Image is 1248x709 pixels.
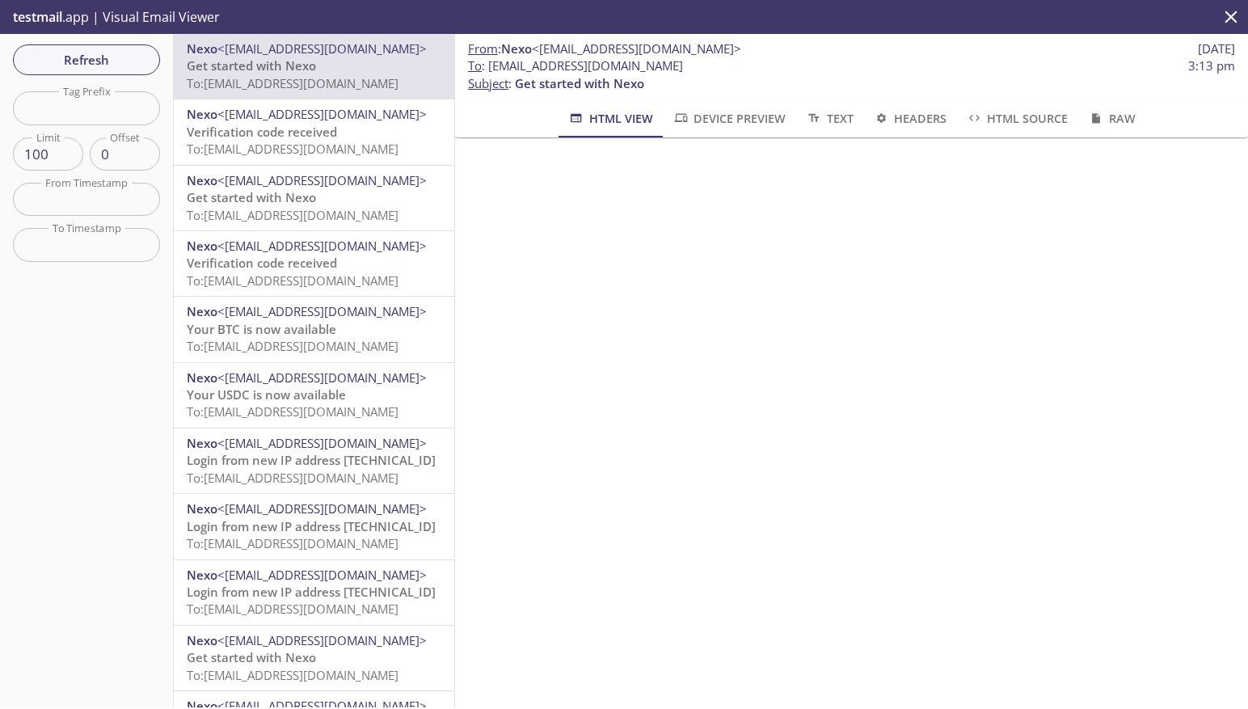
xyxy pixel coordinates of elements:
span: To: [EMAIL_ADDRESS][DOMAIN_NAME] [187,667,398,683]
span: To: [EMAIL_ADDRESS][DOMAIN_NAME] [187,272,398,289]
p: : [468,57,1235,92]
span: Headers [873,108,947,129]
span: Nexo [187,106,217,122]
span: <[EMAIL_ADDRESS][DOMAIN_NAME]> [217,632,427,648]
span: Nexo [187,172,217,188]
span: Subject [468,75,508,91]
span: <[EMAIL_ADDRESS][DOMAIN_NAME]> [217,369,427,386]
span: Nexo [187,238,217,254]
span: Refresh [26,49,147,70]
div: Nexo<[EMAIL_ADDRESS][DOMAIN_NAME]>Your USDC is now availableTo:[EMAIL_ADDRESS][DOMAIN_NAME] [174,363,454,428]
div: Nexo<[EMAIL_ADDRESS][DOMAIN_NAME]>Get started with NexoTo:[EMAIL_ADDRESS][DOMAIN_NAME] [174,34,454,99]
span: Nexo [501,40,532,57]
div: Nexo<[EMAIL_ADDRESS][DOMAIN_NAME]>Get started with NexoTo:[EMAIL_ADDRESS][DOMAIN_NAME] [174,626,454,690]
span: <[EMAIL_ADDRESS][DOMAIN_NAME]> [532,40,741,57]
span: To: [EMAIL_ADDRESS][DOMAIN_NAME] [187,338,398,354]
div: Nexo<[EMAIL_ADDRESS][DOMAIN_NAME]>Login from new IP address [TECHNICAL_ID]To:[EMAIL_ADDRESS][DOMA... [174,494,454,559]
span: Login from new IP address [TECHNICAL_ID] [187,584,436,600]
span: : [468,40,741,57]
span: Get started with Nexo [187,649,316,665]
span: To: [EMAIL_ADDRESS][DOMAIN_NAME] [187,207,398,223]
span: To: [EMAIL_ADDRESS][DOMAIN_NAME] [187,535,398,551]
span: To [468,57,482,74]
span: To: [EMAIL_ADDRESS][DOMAIN_NAME] [187,141,398,157]
span: Nexo [187,632,217,648]
span: Nexo [187,500,217,517]
span: <[EMAIL_ADDRESS][DOMAIN_NAME]> [217,238,427,254]
span: Device Preview [672,108,786,129]
span: <[EMAIL_ADDRESS][DOMAIN_NAME]> [217,40,427,57]
span: [DATE] [1198,40,1235,57]
span: To: [EMAIL_ADDRESS][DOMAIN_NAME] [187,403,398,420]
span: Your BTC is now available [187,321,336,337]
span: Nexo [187,435,217,451]
span: <[EMAIL_ADDRESS][DOMAIN_NAME]> [217,106,427,122]
div: Nexo<[EMAIL_ADDRESS][DOMAIN_NAME]>Your BTC is now availableTo:[EMAIL_ADDRESS][DOMAIN_NAME] [174,297,454,361]
span: HTML View [567,108,652,129]
span: 3:13 pm [1188,57,1235,74]
div: Nexo<[EMAIL_ADDRESS][DOMAIN_NAME]>Verification code receivedTo:[EMAIL_ADDRESS][DOMAIN_NAME] [174,99,454,164]
span: <[EMAIL_ADDRESS][DOMAIN_NAME]> [217,567,427,583]
span: Nexo [187,567,217,583]
div: Nexo<[EMAIL_ADDRESS][DOMAIN_NAME]>Get started with NexoTo:[EMAIL_ADDRESS][DOMAIN_NAME] [174,166,454,230]
span: <[EMAIL_ADDRESS][DOMAIN_NAME]> [217,435,427,451]
span: Login from new IP address [TECHNICAL_ID] [187,518,436,534]
span: Get started with Nexo [515,75,644,91]
span: To: [EMAIL_ADDRESS][DOMAIN_NAME] [187,75,398,91]
span: Get started with Nexo [187,57,316,74]
span: Your USDC is now available [187,386,346,403]
div: Nexo<[EMAIL_ADDRESS][DOMAIN_NAME]>Login from new IP address [TECHNICAL_ID]To:[EMAIL_ADDRESS][DOMA... [174,560,454,625]
span: Nexo [187,303,217,319]
span: testmail [13,8,62,26]
span: From [468,40,498,57]
span: Verification code received [187,124,337,140]
button: Refresh [13,44,160,75]
span: <[EMAIL_ADDRESS][DOMAIN_NAME]> [217,303,427,319]
span: Nexo [187,40,217,57]
span: Text [805,108,853,129]
span: <[EMAIL_ADDRESS][DOMAIN_NAME]> [217,500,427,517]
div: Nexo<[EMAIL_ADDRESS][DOMAIN_NAME]>Verification code receivedTo:[EMAIL_ADDRESS][DOMAIN_NAME] [174,231,454,296]
span: To: [EMAIL_ADDRESS][DOMAIN_NAME] [187,601,398,617]
span: Verification code received [187,255,337,271]
span: Raw [1087,108,1135,129]
span: : [EMAIL_ADDRESS][DOMAIN_NAME] [468,57,683,74]
span: Login from new IP address [TECHNICAL_ID] [187,452,436,468]
span: To: [EMAIL_ADDRESS][DOMAIN_NAME] [187,470,398,486]
span: Get started with Nexo [187,189,316,205]
span: <[EMAIL_ADDRESS][DOMAIN_NAME]> [217,172,427,188]
div: Nexo<[EMAIL_ADDRESS][DOMAIN_NAME]>Login from new IP address [TECHNICAL_ID]To:[EMAIL_ADDRESS][DOMA... [174,428,454,493]
span: Nexo [187,369,217,386]
span: HTML Source [966,108,1068,129]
